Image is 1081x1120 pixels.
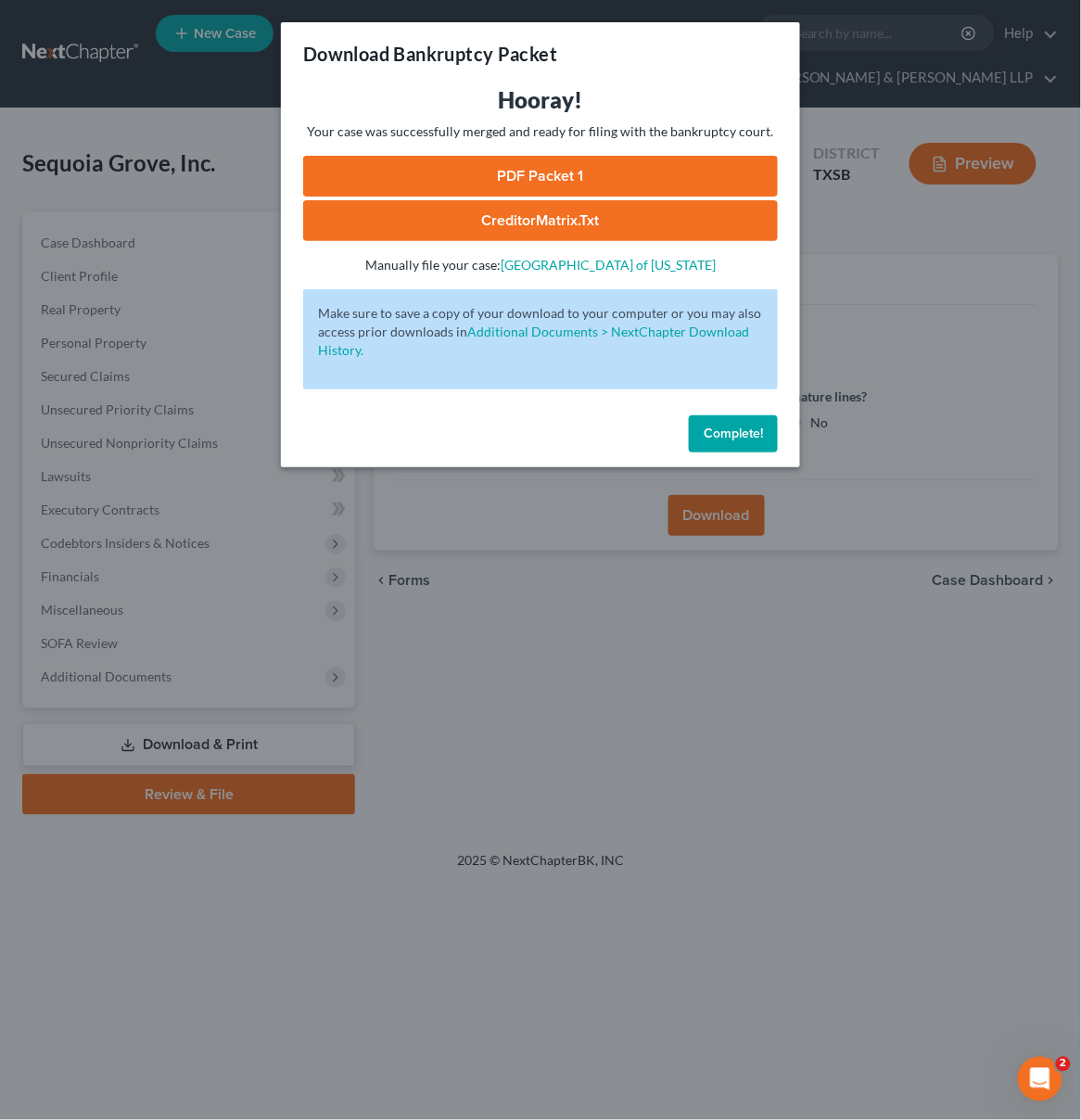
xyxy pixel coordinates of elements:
[689,415,778,452] button: Complete!
[303,122,778,141] p: Your case was successfully merged and ready for filing with the bankruptcy court.
[318,304,763,360] p: Make sure to save a copy of your download to your computer or you may also access prior downloads in
[1056,1057,1071,1072] span: 2
[303,200,778,241] a: CreditorMatrix.txt
[501,257,716,273] a: [GEOGRAPHIC_DATA] of [US_STATE]
[303,41,557,67] h3: Download Bankruptcy Packet
[303,156,778,197] a: PDF Packet 1
[1018,1057,1062,1101] iframe: Intercom live chat
[318,324,749,358] a: Additional Documents > NextChapter Download History.
[303,256,778,274] p: Manually file your case:
[704,426,763,441] span: Complete!
[303,85,778,115] h3: Hooray!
